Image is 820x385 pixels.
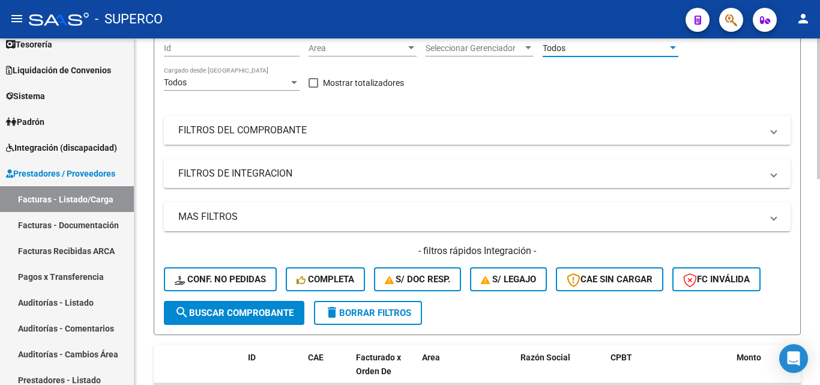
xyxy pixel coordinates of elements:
[164,301,304,325] button: Buscar Comprobante
[309,43,406,53] span: Area
[164,244,791,258] h4: - filtros rápidos Integración -
[567,274,653,285] span: CAE SIN CARGAR
[374,267,462,291] button: S/ Doc Resp.
[175,274,266,285] span: Conf. no pedidas
[323,76,404,90] span: Mostrar totalizadores
[470,267,547,291] button: S/ legajo
[175,305,189,320] mat-icon: search
[6,64,111,77] span: Liquidación de Convenios
[164,159,791,188] mat-expansion-panel-header: FILTROS DE INTEGRACION
[178,167,762,180] mat-panel-title: FILTROS DE INTEGRACION
[297,274,354,285] span: Completa
[175,308,294,318] span: Buscar Comprobante
[178,124,762,137] mat-panel-title: FILTROS DEL COMPROBANTE
[683,274,750,285] span: FC Inválida
[10,11,24,26] mat-icon: menu
[6,141,117,154] span: Integración (discapacidad)
[6,115,44,129] span: Padrón
[796,11,810,26] mat-icon: person
[426,43,523,53] span: Seleccionar Gerenciador
[422,353,440,362] span: Area
[6,89,45,103] span: Sistema
[543,43,565,53] span: Todos
[6,167,115,180] span: Prestadores / Proveedores
[164,77,187,87] span: Todos
[481,274,536,285] span: S/ legajo
[610,353,632,362] span: CPBT
[520,353,570,362] span: Razón Social
[385,274,451,285] span: S/ Doc Resp.
[308,353,324,362] span: CAE
[556,267,663,291] button: CAE SIN CARGAR
[672,267,761,291] button: FC Inválida
[6,38,52,51] span: Tesorería
[164,202,791,231] mat-expansion-panel-header: MAS FILTROS
[737,353,761,362] span: Monto
[164,267,277,291] button: Conf. no pedidas
[779,344,808,373] div: Open Intercom Messenger
[314,301,422,325] button: Borrar Filtros
[248,353,256,362] span: ID
[164,116,791,145] mat-expansion-panel-header: FILTROS DEL COMPROBANTE
[178,210,762,223] mat-panel-title: MAS FILTROS
[356,353,401,376] span: Facturado x Orden De
[286,267,365,291] button: Completa
[325,305,339,320] mat-icon: delete
[95,6,163,32] span: - SUPERCO
[325,308,411,318] span: Borrar Filtros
